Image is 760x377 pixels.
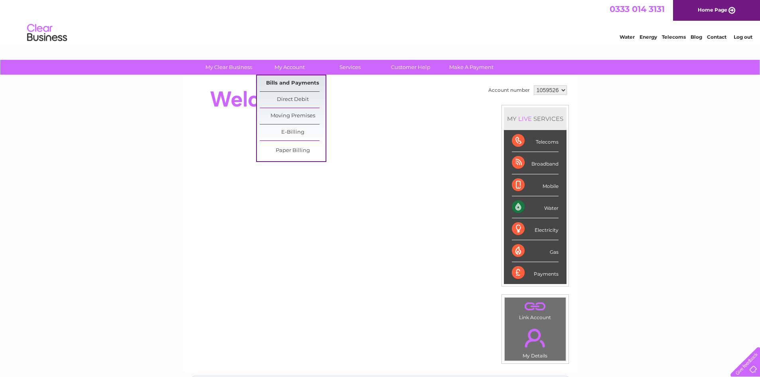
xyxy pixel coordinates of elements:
[504,297,566,322] td: Link Account
[640,34,657,40] a: Energy
[504,322,566,361] td: My Details
[27,21,67,45] img: logo.png
[512,152,559,174] div: Broadband
[260,75,326,91] a: Bills and Payments
[507,300,564,314] a: .
[257,60,322,75] a: My Account
[610,4,665,14] a: 0333 014 3131
[438,60,504,75] a: Make A Payment
[486,83,532,97] td: Account number
[507,324,564,352] a: .
[512,174,559,196] div: Mobile
[192,4,569,39] div: Clear Business is a trading name of Verastar Limited (registered in [GEOGRAPHIC_DATA] No. 3667643...
[512,240,559,262] div: Gas
[260,143,326,159] a: Paper Billing
[512,130,559,152] div: Telecoms
[260,108,326,124] a: Moving Premises
[512,262,559,284] div: Payments
[707,34,726,40] a: Contact
[734,34,752,40] a: Log out
[620,34,635,40] a: Water
[378,60,444,75] a: Customer Help
[260,92,326,108] a: Direct Debit
[662,34,686,40] a: Telecoms
[691,34,702,40] a: Blog
[317,60,383,75] a: Services
[196,60,262,75] a: My Clear Business
[512,218,559,240] div: Electricity
[517,115,533,122] div: LIVE
[512,196,559,218] div: Water
[504,107,567,130] div: MY SERVICES
[260,124,326,140] a: E-Billing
